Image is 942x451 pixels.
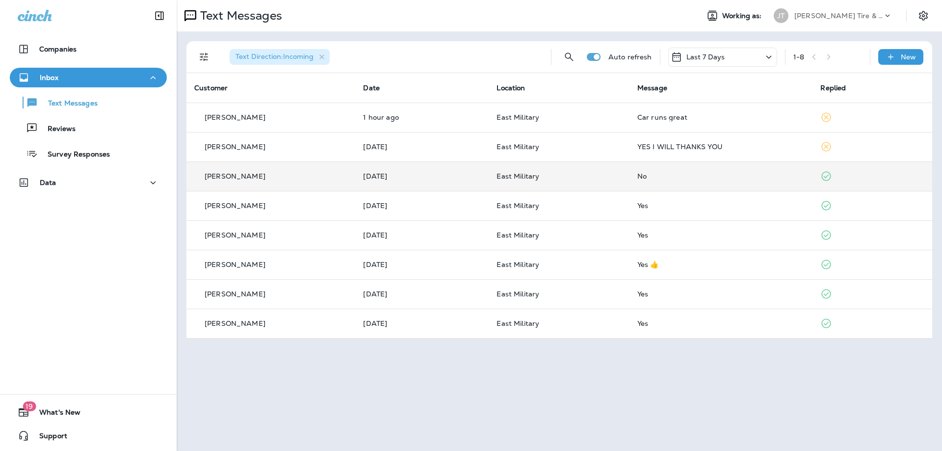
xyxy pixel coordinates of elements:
span: Support [29,432,67,444]
span: Date [363,83,380,92]
span: Customer [194,83,228,92]
span: Message [637,83,667,92]
span: East Military [497,260,539,269]
button: 19What's New [10,402,167,422]
span: 19 [23,401,36,411]
span: Text Direction : Incoming [235,52,314,61]
p: [PERSON_NAME] [205,172,265,180]
p: [PERSON_NAME] [205,231,265,239]
p: Sep 4, 2025 09:01 AM [363,261,481,268]
p: Sep 7, 2025 10:00 AM [363,143,481,151]
button: Search Messages [559,47,579,67]
p: Sep 4, 2025 09:50 AM [363,231,481,239]
p: Sep 1, 2025 09:47 AM [363,319,481,327]
span: What's New [29,408,80,420]
p: [PERSON_NAME] Tire & Auto [794,12,883,20]
p: [PERSON_NAME] [205,202,265,210]
button: Text Messages [10,92,167,113]
span: East Military [497,319,539,328]
p: [PERSON_NAME] [205,113,265,121]
p: [PERSON_NAME] [205,319,265,327]
button: Support [10,426,167,446]
button: Reviews [10,118,167,138]
span: East Military [497,172,539,181]
div: YES I WILL THANKS YOU [637,143,805,151]
p: Reviews [38,125,76,134]
div: Yes [637,290,805,298]
span: Working as: [722,12,764,20]
span: East Military [497,201,539,210]
div: Yes [637,202,805,210]
div: Yes 👍 [637,261,805,268]
span: East Military [497,231,539,239]
p: Text Messages [196,8,282,23]
p: [PERSON_NAME] [205,261,265,268]
p: Companies [39,45,77,53]
button: Companies [10,39,167,59]
p: [PERSON_NAME] [205,290,265,298]
div: Yes [637,231,805,239]
span: Location [497,83,525,92]
span: East Military [497,142,539,151]
button: Collapse Sidebar [146,6,173,26]
div: Yes [637,319,805,327]
p: Sep 7, 2025 09:10 AM [363,172,481,180]
span: East Military [497,290,539,298]
p: Sep 1, 2025 11:38 PM [363,290,481,298]
button: Survey Responses [10,143,167,164]
span: Replied [820,83,846,92]
p: Inbox [40,74,58,81]
div: JT [774,8,788,23]
p: Data [40,179,56,186]
div: Text Direction:Incoming [230,49,330,65]
p: Sep 4, 2025 11:37 AM [363,202,481,210]
button: Filters [194,47,214,67]
p: Last 7 Days [686,53,725,61]
p: Text Messages [38,99,98,108]
p: Auto refresh [608,53,652,61]
button: Inbox [10,68,167,87]
div: 1 - 8 [793,53,804,61]
span: East Military [497,113,539,122]
button: Settings [915,7,932,25]
div: Car runs great [637,113,805,121]
button: Data [10,173,167,192]
p: [PERSON_NAME] [205,143,265,151]
p: New [901,53,916,61]
div: No [637,172,805,180]
p: Sep 8, 2025 02:09 PM [363,113,481,121]
p: Survey Responses [38,150,110,159]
